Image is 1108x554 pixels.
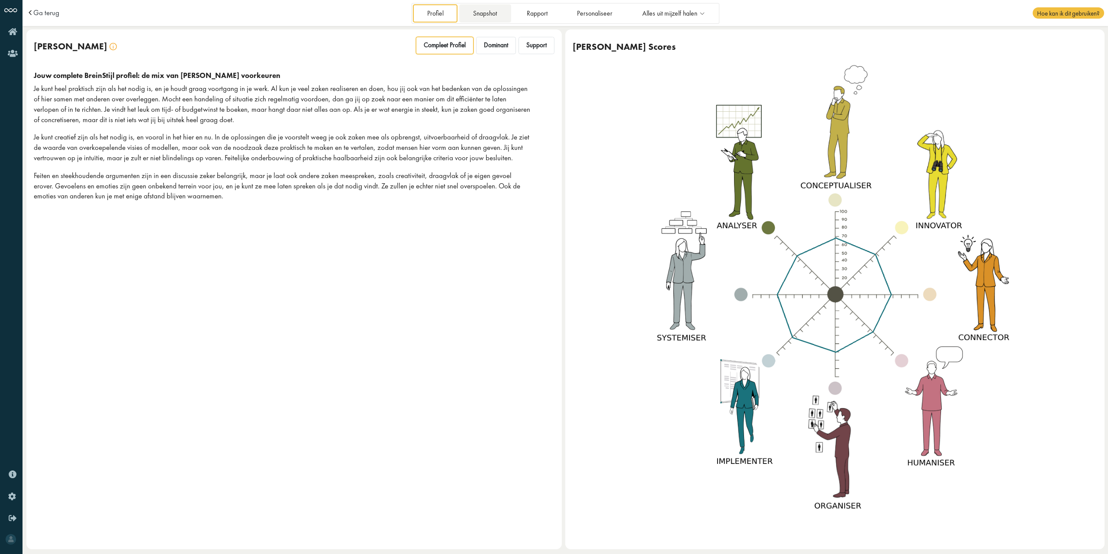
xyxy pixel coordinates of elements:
span: Dominant [484,41,508,49]
span: Hoe kan ik dit gebruiken? [1033,7,1104,19]
img: info.svg [110,43,117,50]
a: Snapshot [459,4,511,22]
a: Ga terug [33,9,59,16]
span: Compleet Profiel [424,41,466,49]
div: Jouw complete BreinStijl profiel: de mix van [PERSON_NAME] voorkeuren [34,71,554,80]
p: Je kunt heel praktisch zijn als het nodig is, en je houdt graag voortgang in je werk. Al kun je v... [34,84,532,125]
img: generalist [642,64,1030,525]
a: Alles uit mijzelf halen [628,4,718,22]
a: Personaliseer [563,4,627,22]
p: Feiten en steekhoudende argumenten zijn in een discussie zeker belangrijk, maar je laat ook ander... [34,171,532,201]
span: Support [526,41,547,49]
div: [PERSON_NAME] Scores [573,41,676,52]
span: [PERSON_NAME] [34,40,107,52]
p: Je kunt creatief zijn als het nodig is, en vooral in het hier en nu. In de oplossingen die je voo... [34,132,532,163]
span: Alles uit mijzelf halen [642,10,697,17]
a: Rapport [512,4,561,22]
a: Profiel [413,4,457,22]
